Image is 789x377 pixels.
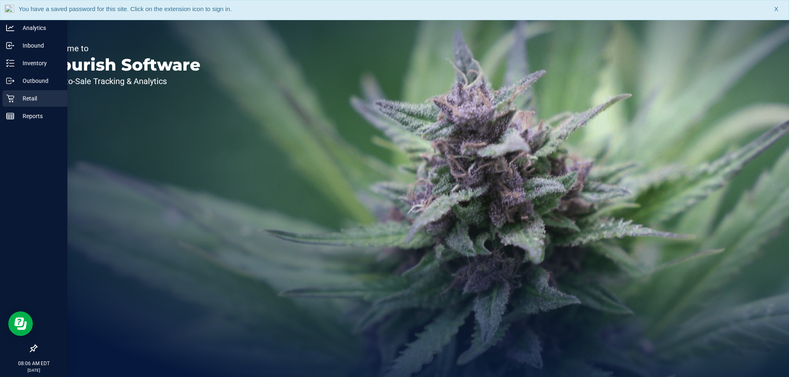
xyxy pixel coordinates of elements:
[44,57,201,73] p: Flourish Software
[44,77,201,85] p: Seed-to-Sale Tracking & Analytics
[774,5,778,14] span: X
[14,41,64,50] p: Inbound
[6,77,14,85] inline-svg: Outbound
[14,58,64,68] p: Inventory
[6,112,14,120] inline-svg: Reports
[6,94,14,103] inline-svg: Retail
[6,59,14,67] inline-svg: Inventory
[4,367,64,373] p: [DATE]
[4,360,64,367] p: 08:06 AM EDT
[14,76,64,86] p: Outbound
[8,311,33,336] iframe: Resource center
[14,111,64,121] p: Reports
[44,44,201,53] p: Welcome to
[14,23,64,33] p: Analytics
[18,5,232,12] span: You have a saved password for this site. Click on the extension icon to sign in.
[6,41,14,50] inline-svg: Inbound
[14,94,64,103] p: Retail
[6,24,14,32] inline-svg: Analytics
